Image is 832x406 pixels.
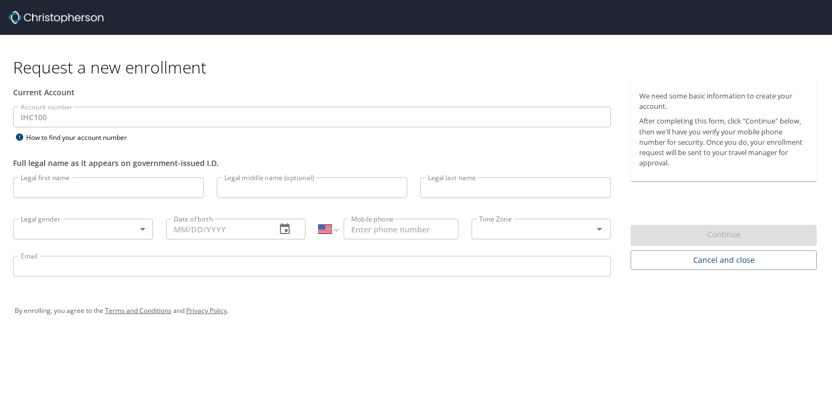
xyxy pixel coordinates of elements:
[631,250,817,270] button: Cancel and close
[344,219,458,239] input: Enter phone number
[186,306,227,315] a: Privacy Policy
[9,11,103,24] img: cbt logo
[639,254,808,267] span: Cancel and close
[13,57,825,78] h1: Request a new enrollment
[13,219,153,239] div: ​
[592,222,607,237] button: Open
[166,219,268,239] input: MM/DD/YYYY
[13,157,611,169] div: Full legal name as it appears on government-issued I.D.
[639,91,808,112] p: We need some basic information to create your account.
[105,306,172,315] a: Terms and Conditions
[639,116,808,168] p: After completing this form, click "Continue" below, then we'll have you verify your mobile phone ...
[15,297,817,324] div: By enrolling, you agree to the and .
[13,87,611,98] div: Current Account
[13,131,149,144] div: How to find your account number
